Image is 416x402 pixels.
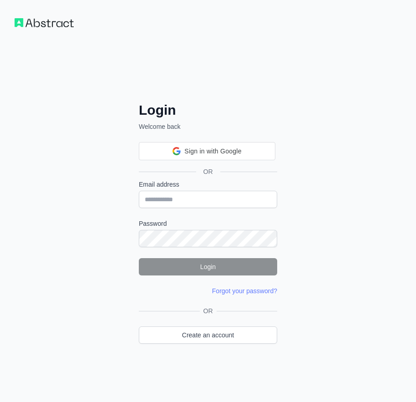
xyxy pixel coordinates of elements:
[200,306,217,315] span: OR
[139,219,277,228] label: Password
[139,102,277,118] h2: Login
[139,326,277,344] a: Create an account
[184,147,241,156] span: Sign in with Google
[139,258,277,275] button: Login
[15,18,74,27] img: Workflow
[196,167,220,176] span: OR
[139,142,275,160] div: Sign in with Google
[139,180,277,189] label: Email address
[139,122,277,131] p: Welcome back
[212,287,277,295] a: Forgot your password?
